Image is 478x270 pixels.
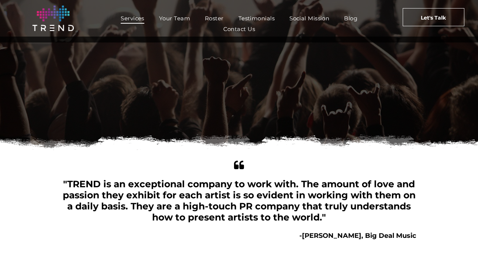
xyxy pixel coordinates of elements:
[32,6,74,31] img: logo
[113,13,152,24] a: Services
[231,13,282,24] a: Testimonials
[282,13,337,24] a: Social Mission
[299,232,416,240] b: -[PERSON_NAME], Big Deal Music
[216,24,263,34] a: Contact Us
[403,8,464,26] a: Let's Talk
[421,8,446,27] span: Let's Talk
[337,13,365,24] a: Blog
[441,235,478,270] iframe: Chat Widget
[152,13,197,24] a: Your Team
[63,178,416,223] span: "TREND is an exceptional company to work with. The amount of love and passion they exhibit for ea...
[197,13,231,24] a: Roster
